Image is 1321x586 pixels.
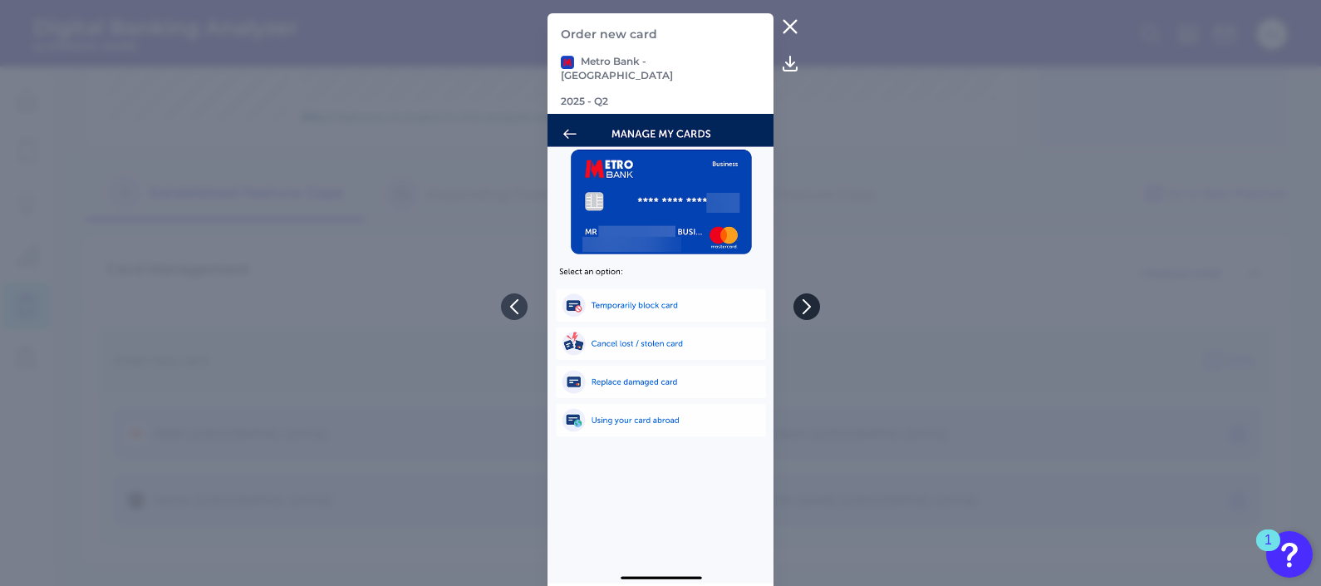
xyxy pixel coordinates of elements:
[1265,540,1272,562] div: 1
[561,56,574,69] img: Metro Bank
[561,27,759,42] p: Order new card
[561,95,608,107] p: 2025 - Q2
[1266,531,1313,578] button: Open Resource Center, 1 new notification
[561,55,759,81] p: Metro Bank - [GEOGRAPHIC_DATA]
[548,114,773,584] img: Metro-Q2-25-SME-Cardmanage-002.png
